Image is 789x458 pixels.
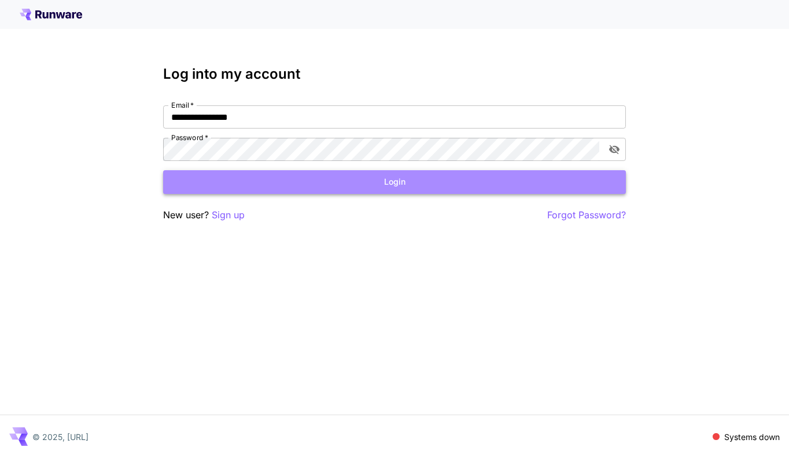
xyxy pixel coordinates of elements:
[604,139,625,160] button: toggle password visibility
[724,431,780,443] p: Systems down
[171,100,194,110] label: Email
[171,133,208,142] label: Password
[163,170,626,194] button: Login
[212,208,245,222] button: Sign up
[32,431,89,443] p: © 2025, [URL]
[163,66,626,82] h3: Log into my account
[547,208,626,222] button: Forgot Password?
[163,208,245,222] p: New user?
